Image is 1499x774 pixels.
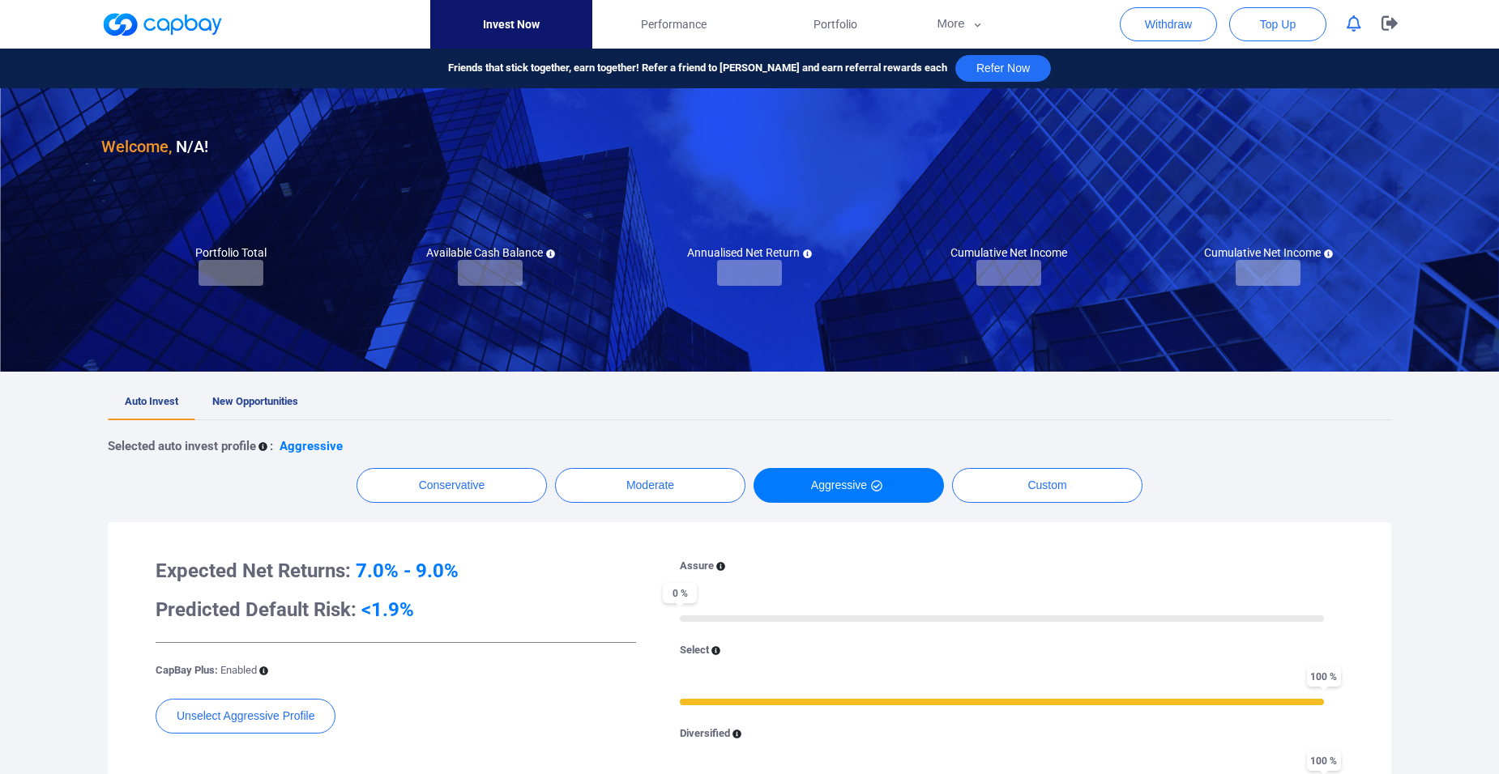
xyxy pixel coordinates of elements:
[156,558,636,584] h3: Expected Net Returns:
[108,436,256,456] p: Selected auto invest profile
[814,15,857,33] span: Portfolio
[1307,751,1341,771] span: 100 %
[1260,16,1296,32] span: Top Up
[1204,245,1333,260] h5: Cumulative Net Income
[687,245,812,260] h5: Annualised Net Return
[356,559,459,582] span: 7.0% - 9.0%
[156,662,257,679] p: CapBay Plus:
[361,598,414,621] span: <1.9%
[663,583,697,603] span: 0 %
[156,699,335,734] button: Unselect Aggressive Profile
[680,642,709,659] p: Select
[1307,666,1341,687] span: 100 %
[426,245,555,260] h5: Available Cash Balance
[952,468,1142,503] button: Custom
[950,245,1067,260] h5: Cumulative Net Income
[280,436,343,456] p: Aggressive
[1229,7,1326,41] button: Top Up
[212,395,298,407] span: New Opportunities
[680,725,730,742] p: Diversified
[754,468,944,503] button: Aggressive
[101,134,208,159] h3: N/A !
[1120,7,1217,41] button: Withdraw
[680,558,714,575] p: Assure
[448,60,947,77] span: Friends that stick together, earn together! Refer a friend to [PERSON_NAME] and earn referral rew...
[125,395,178,407] span: Auto Invest
[101,137,172,156] span: Welcome,
[641,15,707,33] span: Performance
[220,664,257,676] span: Enabled
[955,55,1051,82] button: Refer Now
[555,468,745,503] button: Moderate
[357,468,547,503] button: Conservative
[270,436,273,456] p: :
[156,597,636,623] h3: Predicted Default Risk:
[195,245,267,260] h5: Portfolio Total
